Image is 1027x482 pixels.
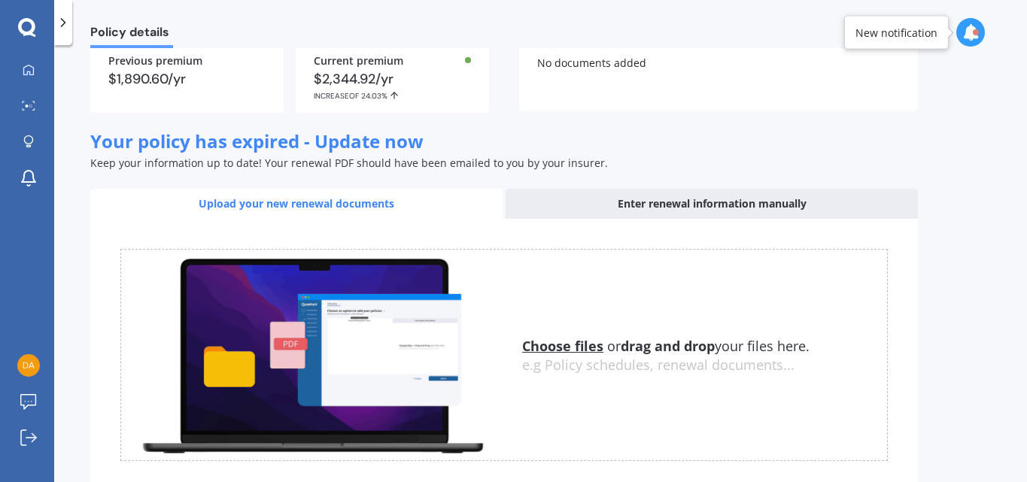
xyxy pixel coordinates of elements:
span: 24.03% [361,91,387,101]
div: e.g Policy schedules, renewal documents... [522,357,887,374]
img: upload.de96410c8ce839c3fdd5.gif [121,250,504,461]
img: 4ea29eb9afe88b3ef90ae40d86efe95d [17,354,40,377]
div: New notification [855,25,937,40]
div: Current premium [314,56,471,66]
div: Upload your new renewal documents [90,189,503,219]
span: or your files here. [522,337,810,355]
span: Policy details [90,25,173,45]
div: No documents added [519,44,918,111]
span: INCREASE OF [314,91,361,101]
span: Keep your information up to date! Your renewal PDF should have been emailed to you by your insurer. [90,156,608,170]
b: drag and drop [621,337,715,355]
div: Previous premium [108,56,266,66]
u: Choose files [522,337,603,355]
div: $1,890.60/yr [108,72,266,86]
span: Your policy has expired - Update now [90,129,424,153]
div: $2,344.92/yr [314,72,471,101]
div: Enter renewal information manually [506,189,918,219]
